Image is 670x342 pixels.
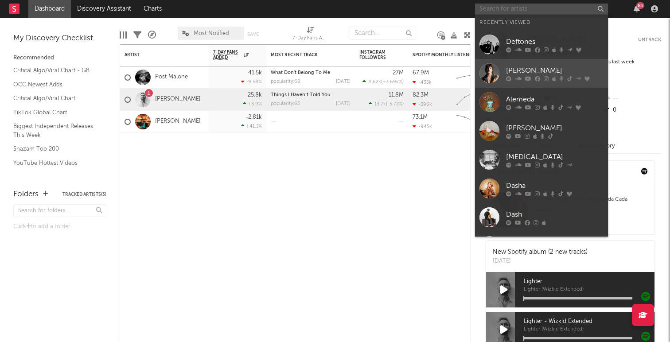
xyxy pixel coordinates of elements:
div: Edit Columns [120,22,127,48]
div: Artist [125,52,191,58]
span: Lighter (Wizkid Extended) [524,287,654,292]
span: 13.7k [374,102,386,107]
a: [PERSON_NAME] [475,59,608,88]
div: 25.8k [248,92,262,98]
div: Recently Viewed [479,17,604,28]
div: My Discovery Checklist [13,33,106,44]
span: Lighter [524,276,654,287]
button: Untrack [638,35,661,44]
div: 67.9M [413,70,429,76]
span: Lighter - Wizkid Extended [524,316,654,327]
div: Dasha [506,180,604,191]
div: +3.9 % [243,101,262,107]
div: 41.5k [248,70,262,76]
div: [DATE] [493,257,588,266]
span: 7-Day Fans Added [213,50,242,60]
div: Things I Haven’t Told You [271,93,351,97]
div: Spotify Monthly Listeners [413,52,479,58]
div: Instagram Followers [359,50,390,60]
button: Save [247,32,259,37]
div: [MEDICAL_DATA] [506,152,604,162]
a: Shazam Top 200 [13,144,97,154]
div: A&R Pipeline [148,22,156,48]
div: -435k [413,79,432,85]
a: Critical Algo/Viral Chart [13,93,97,103]
button: Tracked Artists(3) [62,192,106,197]
div: ( ) [369,101,404,107]
div: -- [602,93,661,105]
a: Post Malone [155,74,188,81]
div: -9.58 % [241,79,262,85]
div: Deftones [506,36,604,47]
div: +41.1 % [241,123,262,129]
a: Deftones [475,30,608,59]
div: -2.81k [245,114,262,120]
a: What Don't Belong To Me [271,70,330,75]
div: 7-Day Fans Added (7-Day Fans Added) [292,33,328,44]
a: Biggest Independent Releases This Week [13,121,97,140]
div: ( ) [362,79,404,85]
div: 0 [602,105,661,116]
div: What Don't Belong To Me [271,70,351,75]
input: Search... [350,27,416,40]
a: [MEDICAL_DATA] [475,145,608,174]
div: Filters [133,22,141,48]
a: [PERSON_NAME] [475,117,608,145]
div: popularity: 63 [271,101,300,106]
div: [DATE] [336,101,351,106]
span: Most Notified [194,31,229,36]
span: Lighter (Wizkid Extended) [524,327,654,332]
svg: Chart title [452,111,492,133]
div: [DATE] [336,79,351,84]
div: [PERSON_NAME] [506,123,604,133]
div: -396k [413,101,432,107]
div: Alemeda [506,94,604,105]
div: Click to add a folder. [13,222,106,232]
a: Dash [475,203,608,232]
a: OCC Newest Adds [13,80,97,89]
a: Dasha [475,174,608,203]
a: [PERSON_NAME] [475,232,608,260]
a: Apple Top 200 [13,172,97,182]
div: 11.8M [389,92,404,98]
div: popularity: 68 [271,79,300,84]
a: YouTube Hottest Videos [13,158,97,168]
div: [PERSON_NAME] [506,65,604,76]
a: [PERSON_NAME] [155,96,201,103]
span: 4.62k [368,80,381,85]
a: Critical Algo/Viral Chart - GB [13,66,97,75]
span: -5.72 % [387,102,402,107]
a: TikTok Global Chart [13,108,97,117]
div: New Spotify album (2 new tracks) [493,248,588,257]
div: 73.1M [413,114,428,120]
span: +3.69k % [382,80,402,85]
div: Recommended [13,53,106,63]
input: Search for artists [475,4,608,15]
div: 82.3M [413,92,428,98]
div: 27M [393,70,404,76]
svg: Chart title [452,66,492,89]
button: 65 [634,5,640,12]
a: [PERSON_NAME] [155,118,201,125]
div: 65 [636,2,644,9]
input: Search for folders... [13,204,106,217]
div: Dash [506,209,604,220]
svg: Chart title [452,89,492,111]
div: Most Recent Track [271,52,337,58]
div: -945k [413,124,432,129]
div: 7-Day Fans Added (7-Day Fans Added) [292,22,328,48]
div: Folders [13,189,39,200]
a: Alemeda [475,88,608,117]
a: Things I Haven’t Told You [271,93,331,97]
